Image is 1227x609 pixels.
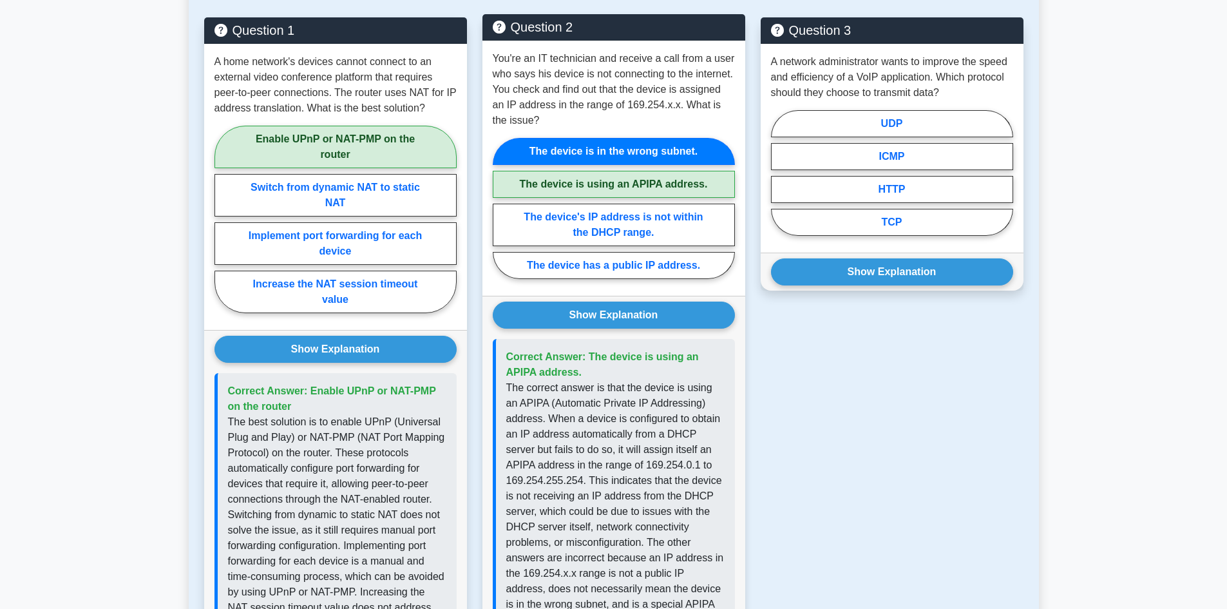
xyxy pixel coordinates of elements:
[493,138,735,165] label: The device is in the wrong subnet.
[214,174,457,217] label: Switch from dynamic NAT to static NAT
[214,271,457,313] label: Increase the NAT session timeout value
[493,171,735,198] label: The device is using an APIPA address.
[771,54,1013,101] p: A network administrator wants to improve the speed and efficiency of a VoIP application. Which pr...
[771,23,1013,38] h5: Question 3
[771,176,1013,203] label: HTTP
[228,385,436,412] span: Correct Answer: Enable UPnP or NAT-PMP on the router
[771,110,1013,137] label: UDP
[214,23,457,38] h5: Question 1
[506,351,699,378] span: Correct Answer: The device is using an APIPA address.
[493,51,735,128] p: You're an IT technician and receive a call from a user who says his device is not connecting to t...
[493,252,735,279] label: The device has a public IP address.
[214,336,457,363] button: Show Explanation
[493,204,735,246] label: The device's IP address is not within the DHCP range.
[771,143,1013,170] label: ICMP
[493,19,735,35] h5: Question 2
[214,54,457,116] p: A home network's devices cannot connect to an external video conference platform that requires pe...
[214,222,457,265] label: Implement port forwarding for each device
[493,302,735,329] button: Show Explanation
[771,209,1013,236] label: TCP
[214,126,457,168] label: Enable UPnP or NAT-PMP on the router
[771,258,1013,285] button: Show Explanation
